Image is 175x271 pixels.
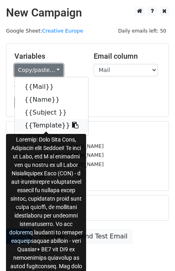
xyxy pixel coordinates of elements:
[115,27,169,35] span: Daily emails left: 50
[15,119,88,132] a: {{Template}}
[42,28,83,34] a: Creative Europe
[15,93,88,106] a: {{Name}}
[6,6,169,20] h2: New Campaign
[115,28,169,34] a: Daily emails left: 50
[14,52,82,61] h5: Variables
[15,80,88,93] a: {{Mail}}
[135,232,175,271] iframe: Chat Widget
[14,152,104,158] small: [EMAIL_ADDRESS][DOMAIN_NAME]
[15,106,88,119] a: {{Subject }}
[6,28,83,34] small: Google Sheet:
[94,52,161,61] h5: Email column
[14,203,161,212] h5: Advanced
[14,64,63,76] a: Copy/paste...
[72,229,133,244] a: Send Test Email
[14,143,104,149] small: [EMAIL_ADDRESS][DOMAIN_NAME]
[14,161,104,167] small: [EMAIL_ADDRESS][DOMAIN_NAME]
